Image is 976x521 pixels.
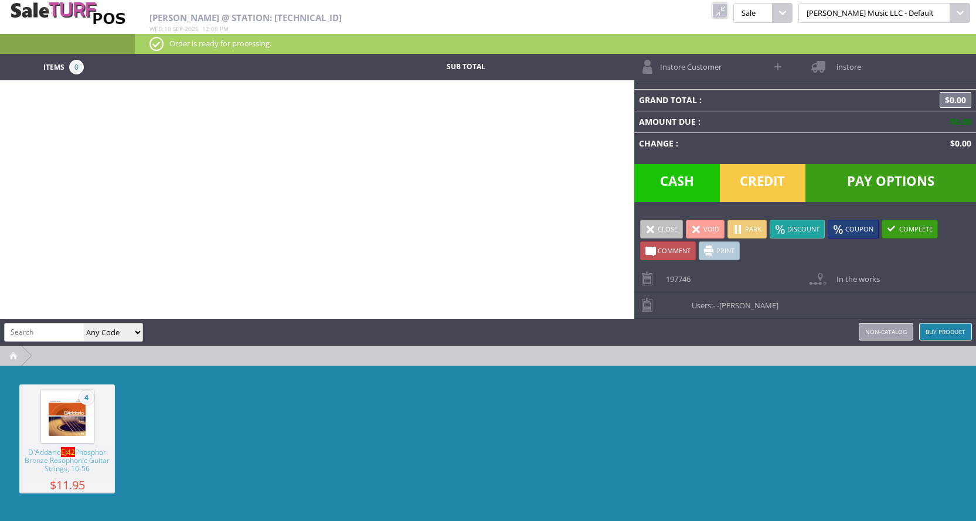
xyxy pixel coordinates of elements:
a: Print [699,241,740,260]
span: - [713,300,715,311]
span: 4 [79,390,94,405]
h2: [PERSON_NAME] @ Station: [TECHNICAL_ID] [149,13,638,23]
span: Sale [733,3,772,23]
td: Amount Due : [634,111,846,132]
span: Credit [720,164,805,202]
span: Items [43,60,64,73]
span: In the works [831,266,880,284]
span: 0 [69,60,84,74]
td: Grand Total : [634,89,846,111]
span: 2025 [185,25,199,33]
a: Close [640,220,683,239]
span: [PERSON_NAME] Music LLC - Default [798,3,950,23]
span: 10 [164,25,171,33]
a: Complete [882,220,938,239]
td: Sub Total [380,60,552,74]
span: D'Addario Phosphor Bronze Resophonic Guitar Strings, 16-56 [19,448,115,481]
span: Comment [658,246,691,255]
a: Void [686,220,725,239]
span: -[PERSON_NAME] [717,300,778,311]
span: 09 [211,25,218,33]
span: Sep [173,25,183,33]
a: Buy Product [919,323,972,340]
span: $0.00 [940,92,971,108]
span: Cash [634,164,720,202]
span: $0.00 [946,138,971,149]
span: EJ42 [61,447,75,457]
span: , : [149,25,229,33]
span: 197746 [660,266,691,284]
input: Search [5,324,84,340]
p: Order is ready for processing. [149,37,961,50]
span: $0.00 [946,116,971,127]
span: instore [831,54,861,72]
td: Change : [634,132,846,154]
a: Coupon [828,220,879,239]
span: Users: [686,292,778,311]
span: 12 [202,25,209,33]
span: $11.95 [19,481,115,489]
a: Discount [770,220,825,239]
span: pm [220,25,229,33]
a: Park [727,220,767,239]
span: Instore Customer [654,54,722,72]
span: Pay Options [805,164,976,202]
a: Non-catalog [859,323,913,340]
span: Wed [149,25,162,33]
